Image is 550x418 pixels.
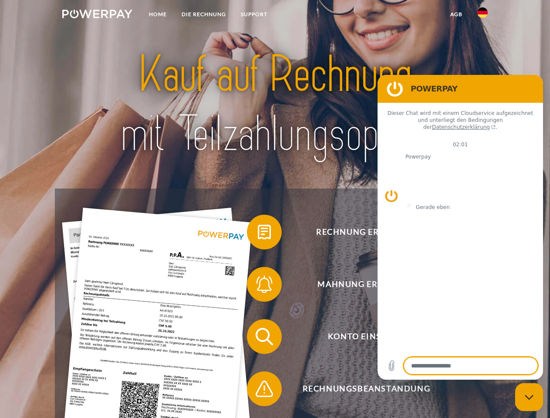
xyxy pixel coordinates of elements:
[247,215,473,249] button: Rechnung erhalten?
[260,371,473,406] span: Rechnungsbeanstandung
[83,42,467,167] img: title-powerpay_de.svg
[247,371,473,406] button: Rechnungsbeanstandung
[253,326,275,347] img: qb_search.svg
[142,7,174,22] a: Home
[515,383,543,411] iframe: Schaltfläche zum Öffnen des Messaging-Fensters; Konversation läuft
[233,7,275,22] a: SUPPORT
[62,10,132,18] img: logo-powerpay-white.svg
[443,7,470,22] a: agb
[253,378,275,400] img: qb_warning.svg
[477,7,488,18] img: de
[247,267,473,302] button: Mahnung erhalten?
[260,215,473,249] span: Rechnung erhalten?
[260,267,473,302] span: Mahnung erhalten?
[247,319,473,354] button: Konto einsehen
[174,7,233,22] a: DIE RECHNUNG
[378,75,543,380] iframe: Messaging-Fenster
[253,221,275,243] img: qb_bill.svg
[253,273,275,295] img: qb_bell.svg
[260,319,473,354] span: Konto einsehen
